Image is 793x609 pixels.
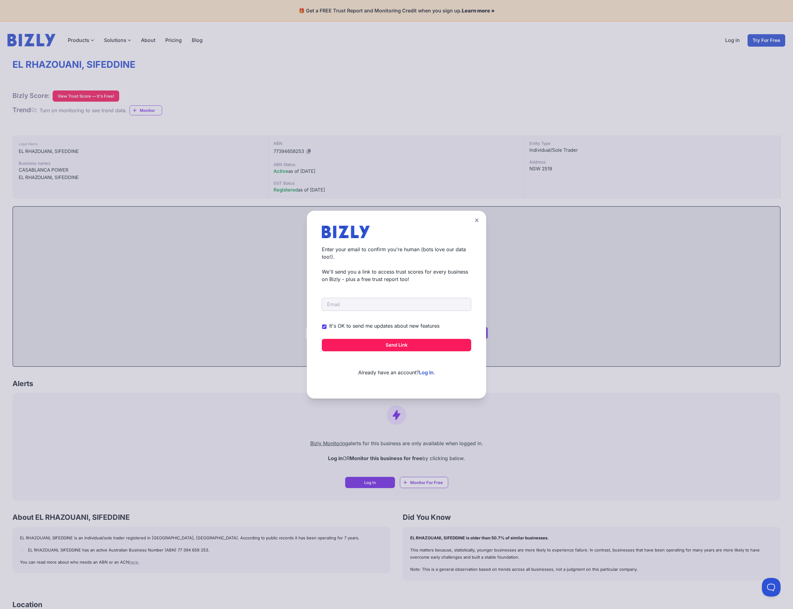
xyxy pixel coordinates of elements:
img: bizly_logo.svg [322,226,370,238]
button: Send Link [322,339,471,351]
input: Email [322,298,471,311]
a: Log In [419,369,434,376]
iframe: Toggle Customer Support [762,578,781,597]
p: We'll send you a link to access trust scores for every business on Bizly - plus a free trust repo... [322,268,471,283]
p: Enter your email to confirm you're human (bots love our data too!). [322,246,471,261]
p: Already have an account? . [322,359,471,376]
label: It's OK to send me updates about new features [329,322,439,330]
